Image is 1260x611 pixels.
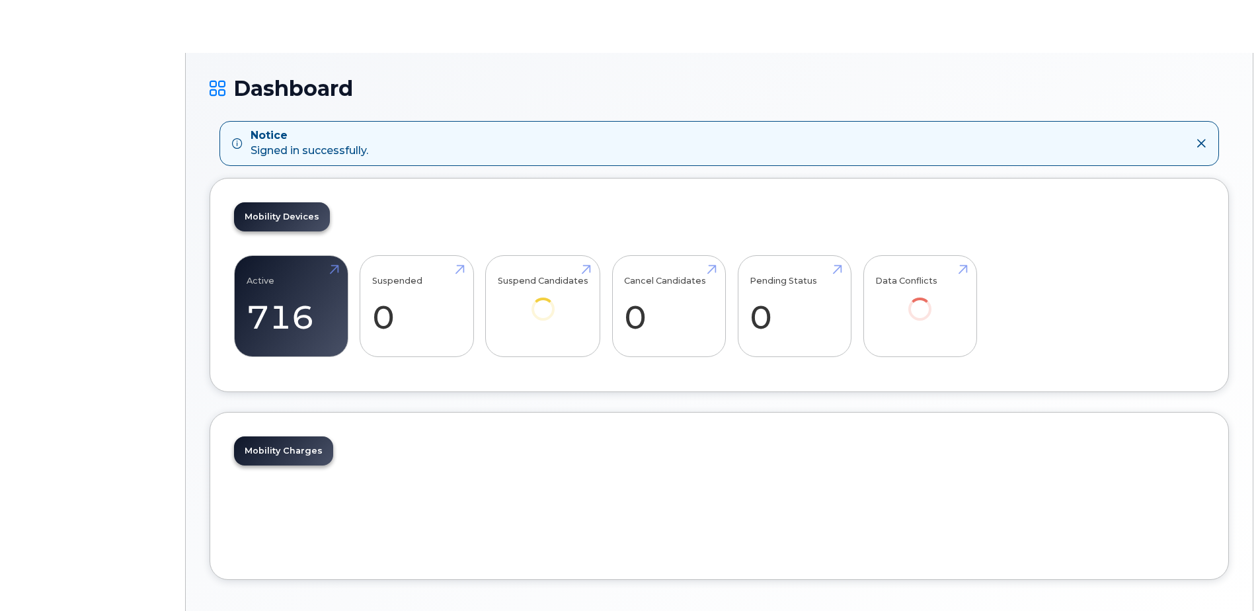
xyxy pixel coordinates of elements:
[234,202,330,231] a: Mobility Devices
[372,263,461,350] a: Suspended 0
[251,128,368,159] div: Signed in successfully.
[498,263,588,339] a: Suspend Candidates
[234,436,333,466] a: Mobility Charges
[247,263,336,350] a: Active 716
[210,77,1229,100] h1: Dashboard
[875,263,965,339] a: Data Conflicts
[624,263,713,350] a: Cancel Candidates 0
[251,128,368,143] strong: Notice
[750,263,839,350] a: Pending Status 0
